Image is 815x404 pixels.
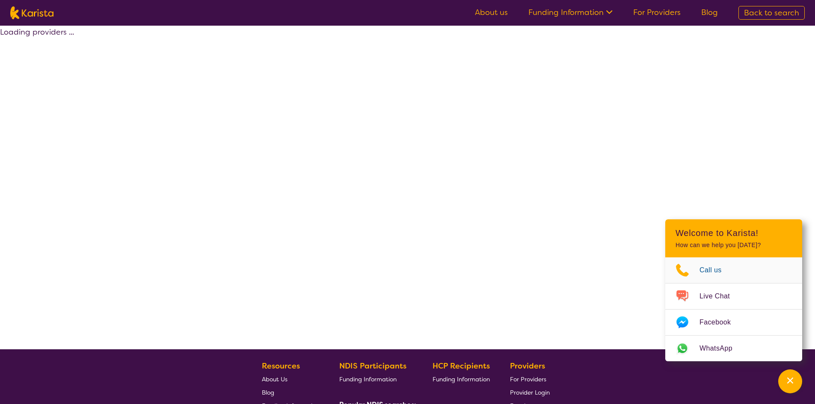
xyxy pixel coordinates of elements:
span: Live Chat [699,290,740,303]
a: About Us [262,372,319,386]
span: Back to search [744,8,799,18]
a: Funding Information [433,372,490,386]
a: Web link opens in a new tab. [665,336,802,361]
div: Channel Menu [665,219,802,361]
a: Funding Information [339,372,413,386]
b: HCP Recipients [433,361,490,371]
a: About us [475,7,508,18]
a: For Providers [633,7,681,18]
p: How can we help you [DATE]? [676,242,792,249]
a: Blog [701,7,718,18]
h2: Welcome to Karista! [676,228,792,238]
span: Funding Information [433,375,490,383]
a: Back to search [738,6,805,20]
ul: Choose channel [665,257,802,361]
a: Provider Login [510,386,550,399]
span: WhatsApp [699,342,743,355]
span: Call us [699,264,732,277]
span: Blog [262,389,274,396]
span: Provider Login [510,389,550,396]
img: Karista logo [10,6,53,19]
b: NDIS Participants [339,361,406,371]
span: For Providers [510,375,546,383]
button: Channel Menu [778,369,802,393]
b: Providers [510,361,545,371]
span: Facebook [699,316,741,329]
span: About Us [262,375,287,383]
a: Funding Information [528,7,613,18]
span: Funding Information [339,375,397,383]
a: Blog [262,386,319,399]
a: For Providers [510,372,550,386]
b: Resources [262,361,300,371]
